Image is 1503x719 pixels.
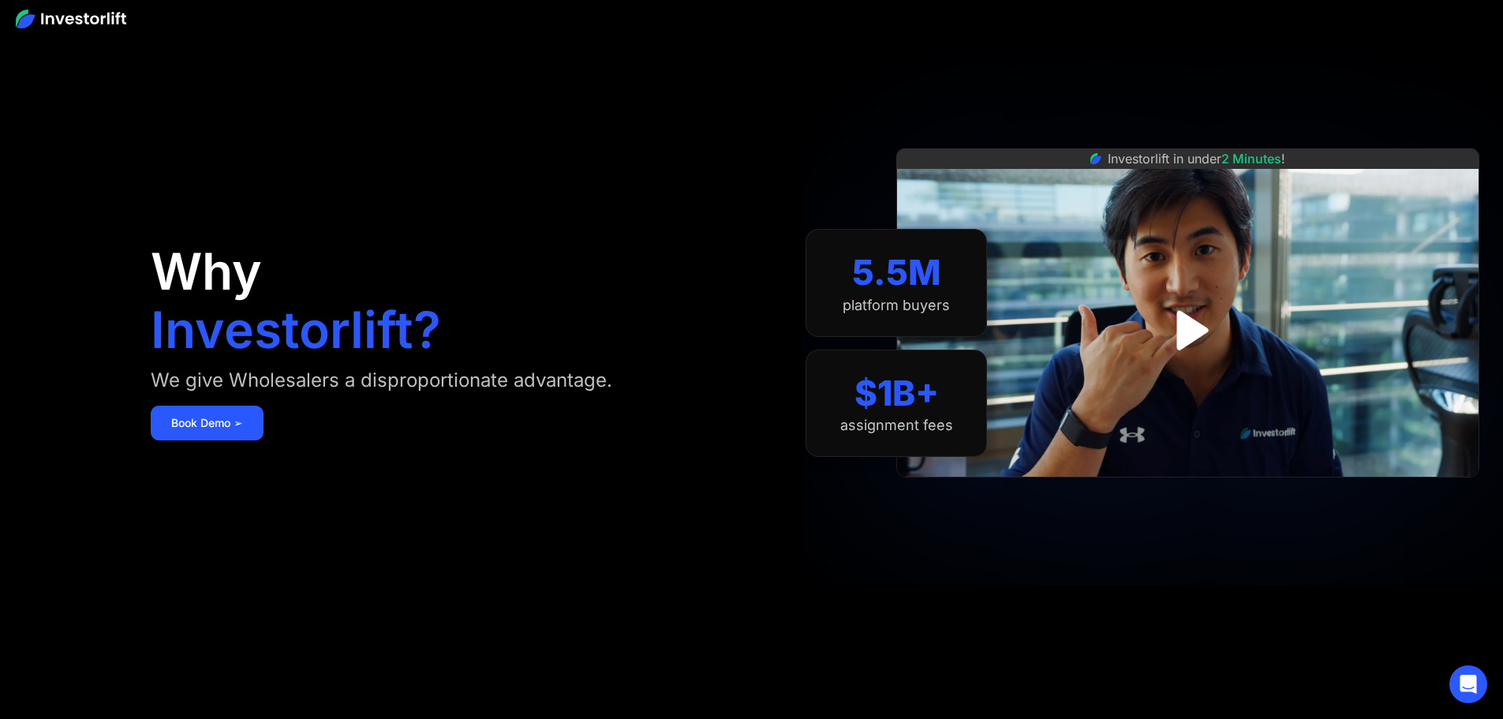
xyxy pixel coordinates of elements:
[1070,485,1307,504] iframe: Customer reviews powered by Trustpilot
[1108,149,1285,168] div: Investorlift in under !
[151,305,441,355] h1: Investorlift?
[840,417,953,434] div: assignment fees
[1153,295,1223,365] a: open lightbox
[151,368,612,393] div: We give Wholesalers a disproportionate advantage.
[1221,151,1281,167] span: 2 Minutes
[852,252,941,294] div: 5.5M
[843,297,950,314] div: platform buyers
[1449,665,1487,703] div: Open Intercom Messenger
[151,246,262,297] h1: Why
[151,406,264,440] a: Book Demo ➢
[854,373,939,414] div: $1B+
